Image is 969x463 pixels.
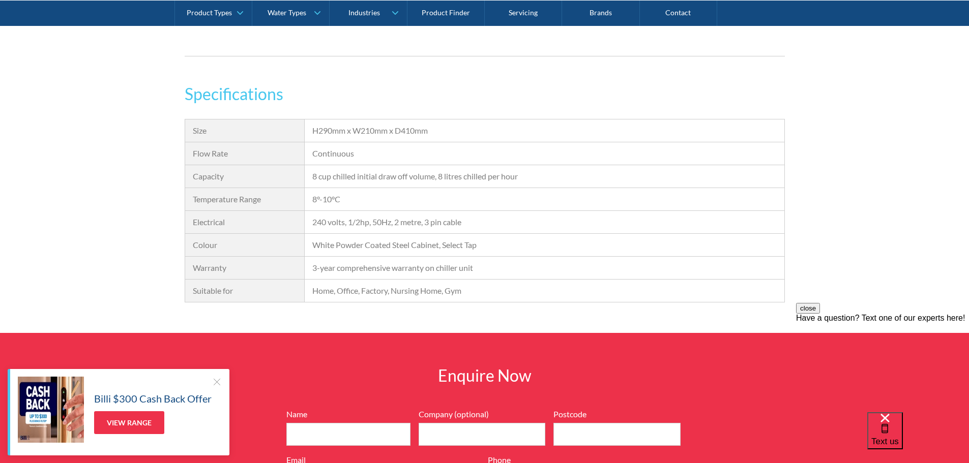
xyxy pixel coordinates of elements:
label: Company (optional) [419,408,546,420]
a: View Range [94,411,164,434]
div: Industries [348,8,380,17]
label: Postcode [553,408,681,420]
div: Continuous [312,147,776,160]
div: H290mm x W210mm x D410mm [312,125,776,137]
div: 8°-10°C [312,193,776,205]
div: 8 cup chilled initial draw off volume, 8 litres chilled per hour [312,170,776,182]
div: Electrical [193,216,297,228]
label: Name [286,408,410,420]
h3: Specifications [185,82,785,106]
div: White Powder Coated Steel Cabinet, Select Tap [312,239,776,251]
iframe: podium webchat widget prompt [796,303,969,425]
div: 3-year comprehensive warranty on chiller unit [312,262,776,274]
div: Temperature Range [193,193,297,205]
div: 240 volts, 1/2hp, 50Hz, 2 metre, 3 pin cable [312,216,776,228]
div: Capacity [193,170,297,182]
div: Suitable for [193,285,297,297]
div: Home, Office, Factory, Nursing Home, Gym [312,285,776,297]
div: Colour [193,239,297,251]
div: Size [193,125,297,137]
h5: Billi $300 Cash Back Offer [94,391,212,406]
div: Flow Rate [193,147,297,160]
iframe: podium webchat widget bubble [867,412,969,463]
div: Product Types [187,8,232,17]
img: Billi $300 Cash Back Offer [18,377,84,443]
div: Water Types [268,8,306,17]
div: Warranty [193,262,297,274]
h2: Enquire Now [337,363,632,388]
